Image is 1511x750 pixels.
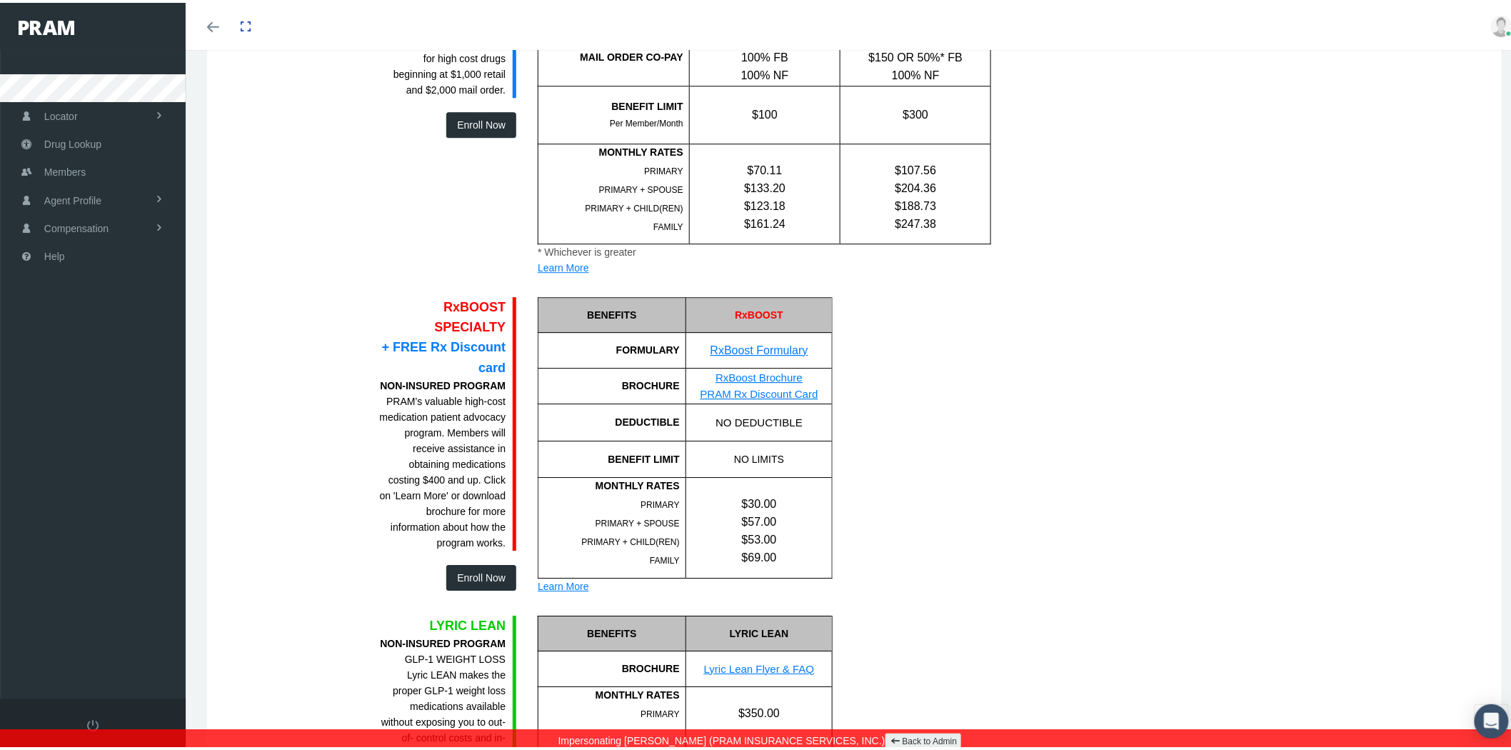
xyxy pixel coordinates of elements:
[446,109,516,135] button: Enroll Now
[840,64,990,81] div: 100% NF
[19,18,74,32] img: PRAM_20_x_78.png
[690,212,840,230] div: $161.24
[538,141,683,157] div: MONTHLY RATES
[1475,701,1509,736] div: Open Intercom Messenger
[840,176,990,194] div: $204.36
[586,201,683,211] span: PRIMARY + CHILD(REN)
[538,257,991,273] div: Learn More
[686,439,833,474] div: NO LIMITS
[686,510,833,528] div: $57.00
[538,649,686,684] div: BROCHURE
[538,613,686,649] div: BENEFITS
[644,164,683,174] span: PRIMARY
[641,706,679,716] span: PRIMARY
[382,337,506,371] span: + FREE Rx Discount card
[840,46,990,64] div: $150 OR 50%* FB
[686,492,833,510] div: $30.00
[885,731,962,747] a: Back to Admin
[380,375,506,548] div: PRAM’s valuable high-cost medication patient advocacy program. Members will receive assistance in...
[538,684,680,700] div: MONTHLY RATES
[44,184,101,211] span: Agent Profile
[653,219,683,229] span: FAMILY
[686,701,833,719] div: $350.00
[650,553,680,563] span: FAMILY
[686,401,833,438] div: NO DEDUCTIBLE
[44,212,109,239] span: Compensation
[538,294,686,330] div: BENEFITS
[686,528,833,546] div: $53.00
[44,128,101,155] span: Drug Lookup
[44,240,65,267] span: Help
[840,212,990,230] div: $247.38
[690,176,840,194] div: $133.20
[538,46,683,62] div: MAIL ORDER CO-PAY
[380,635,506,646] b: NON-INSURED PROGRAM
[538,366,686,401] div: BROCHURE
[582,534,680,544] span: PRIMARY + CHILD(REN)
[538,411,680,427] div: DEDUCTIBLE
[538,576,833,591] div: Learn More
[690,64,840,81] div: 100% NF
[538,241,991,257] div: * Whichever is greater
[704,660,815,672] a: Lyric Lean Flyer & FAQ
[44,100,78,127] span: Locator
[380,294,506,375] div: RxBOOST SPECIALTY
[686,613,833,649] div: LYRIC LEAN
[701,385,818,397] a: PRAM Rx Discount Card
[446,562,516,588] button: Enroll Now
[690,159,840,176] div: $70.11
[538,330,686,366] div: FORMULARY
[690,194,840,212] div: $123.18
[686,294,833,330] div: RxBOOST
[599,182,683,192] span: PRIMARY + SPOUSE
[641,497,679,507] span: PRIMARY
[538,96,683,111] div: BENEFIT LIMIT
[380,377,506,389] b: NON-INSURED PROGRAM
[840,84,990,141] div: $300
[538,449,680,464] div: BENEFIT LIMIT
[380,613,506,633] div: LYRIC LEAN
[610,116,683,126] span: Per Member/Month
[690,46,840,64] div: 100% FB
[596,516,680,526] span: PRIMARY + SPOUSE
[44,156,86,183] span: Members
[711,341,808,354] a: RxBoost Formulary
[686,546,833,564] div: $69.00
[840,159,990,176] div: $107.56
[840,194,990,212] div: $188.73
[538,475,680,491] div: MONTHLY RATES
[716,369,803,381] a: RxBoost Brochure
[689,84,840,141] div: $100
